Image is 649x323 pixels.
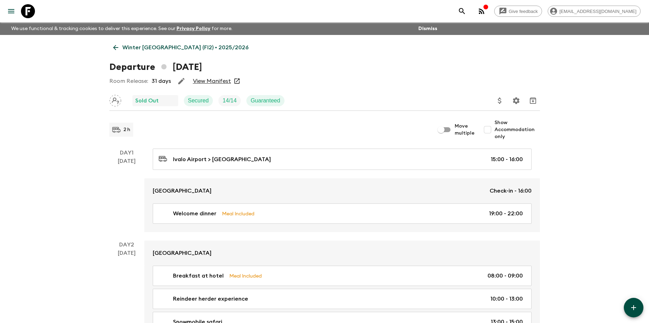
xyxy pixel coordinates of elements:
[455,4,469,18] button: search adventures
[118,157,136,232] div: [DATE]
[491,155,523,164] p: 15:00 - 16:00
[455,123,475,137] span: Move multiple
[122,43,248,52] p: Winter [GEOGRAPHIC_DATA] (FI2) • 2025/2026
[490,187,532,195] p: Check-in - 16:00
[188,96,209,105] p: Secured
[109,41,252,55] a: Winter [GEOGRAPHIC_DATA] (FI2) • 2025/2026
[193,78,231,85] a: View Manifest
[109,77,148,85] p: Room Release:
[222,210,254,217] p: Meal Included
[109,60,202,74] h1: Departure [DATE]
[556,9,640,14] span: [EMAIL_ADDRESS][DOMAIN_NAME]
[8,22,235,35] p: We use functional & tracking cookies to deliver this experience. See our for more.
[109,149,144,157] p: Day 1
[153,289,532,309] a: Reindeer herder experience10:00 - 13:00
[488,272,523,280] p: 08:00 - 09:00
[176,26,210,31] a: Privacy Policy
[135,96,159,105] p: Sold Out
[109,241,144,249] p: Day 2
[4,4,18,18] button: menu
[548,6,641,17] div: [EMAIL_ADDRESS][DOMAIN_NAME]
[494,6,542,17] a: Give feedback
[153,203,532,224] a: Welcome dinnerMeal Included19:00 - 22:00
[144,241,540,266] a: [GEOGRAPHIC_DATA]
[223,96,237,105] p: 14 / 14
[251,96,280,105] p: Guaranteed
[526,94,540,108] button: Archive (Completed, Cancelled or Unsynced Departures only)
[173,155,271,164] p: Ivalo Airport > [GEOGRAPHIC_DATA]
[495,119,540,140] span: Show Accommodation only
[153,249,211,257] p: [GEOGRAPHIC_DATA]
[109,97,121,102] span: Assign pack leader
[490,295,523,303] p: 10:00 - 13:00
[153,149,532,170] a: Ivalo Airport > [GEOGRAPHIC_DATA]15:00 - 16:00
[489,209,523,218] p: 19:00 - 22:00
[153,266,532,286] a: Breakfast at hotelMeal Included08:00 - 09:00
[218,95,241,106] div: Trip Fill
[123,126,130,133] p: 2 h
[493,94,507,108] button: Update Price, Early Bird Discount and Costs
[417,24,439,34] button: Dismiss
[509,94,523,108] button: Settings
[173,295,248,303] p: Reindeer herder experience
[173,272,224,280] p: Breakfast at hotel
[153,187,211,195] p: [GEOGRAPHIC_DATA]
[229,272,262,280] p: Meal Included
[184,95,213,106] div: Secured
[152,77,171,85] p: 31 days
[173,209,216,218] p: Welcome dinner
[505,9,542,14] span: Give feedback
[144,178,540,203] a: [GEOGRAPHIC_DATA]Check-in - 16:00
